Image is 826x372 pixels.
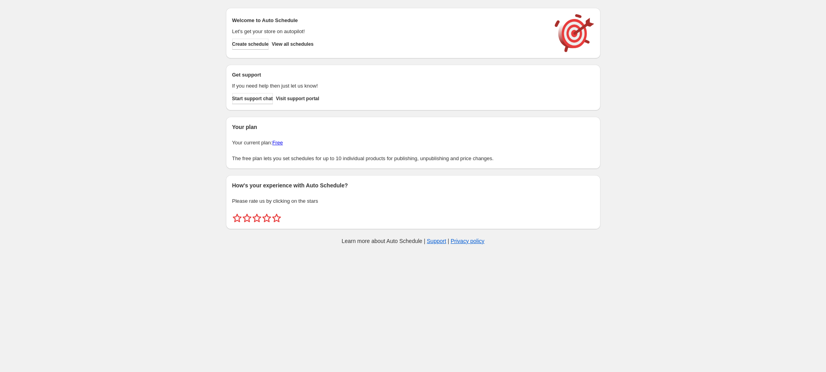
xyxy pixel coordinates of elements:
button: Create schedule [232,39,269,50]
a: Start support chat [232,93,273,104]
h2: Get support [232,71,547,79]
span: Start support chat [232,95,273,102]
p: Your current plan: [232,139,594,147]
p: If you need help then just let us know! [232,82,547,90]
p: Let's get your store on autopilot! [232,28,547,36]
h2: How's your experience with Auto Schedule? [232,181,594,189]
a: Visit support portal [276,93,319,104]
span: View all schedules [272,41,313,47]
button: View all schedules [272,39,313,50]
a: Free [272,140,283,146]
h2: Your plan [232,123,594,131]
a: Privacy policy [451,238,485,244]
a: Support [427,238,446,244]
span: Create schedule [232,41,269,47]
p: Learn more about Auto Schedule | | [341,237,484,245]
p: The free plan lets you set schedules for up to 10 individual products for publishing, unpublishin... [232,155,594,163]
p: Please rate us by clicking on the stars [232,197,594,205]
span: Visit support portal [276,95,319,102]
h2: Welcome to Auto Schedule [232,17,547,24]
